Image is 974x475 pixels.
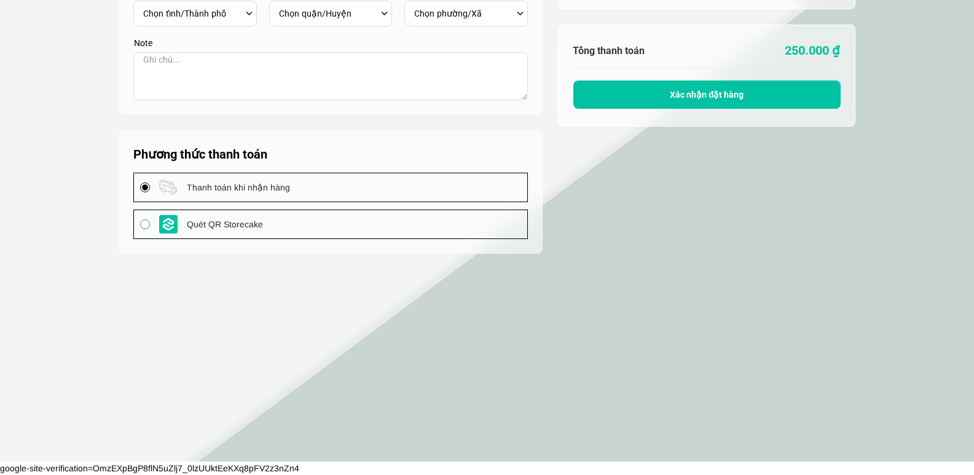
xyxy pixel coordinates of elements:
[159,178,178,197] img: payment logo
[133,145,528,163] h5: Phương thức thanh toán
[707,41,841,60] p: 250.000 ₫
[140,219,150,229] input: payment logo Quét QR Storecake
[670,90,744,100] span: Xác nhận đặt hàng
[187,218,263,231] span: Quét QR Storecake
[573,80,841,109] button: Xác nhận đặt hàng
[133,39,528,47] label: Note
[573,45,707,57] h6: Tổng thanh toán
[187,181,290,194] span: Thanh toán khi nhận hàng
[159,215,178,234] img: payment logo
[143,3,242,24] select: Select province
[279,3,378,24] select: Select district
[414,3,513,24] select: Select commune
[140,183,150,192] input: payment logo Thanh toán khi nhận hàng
